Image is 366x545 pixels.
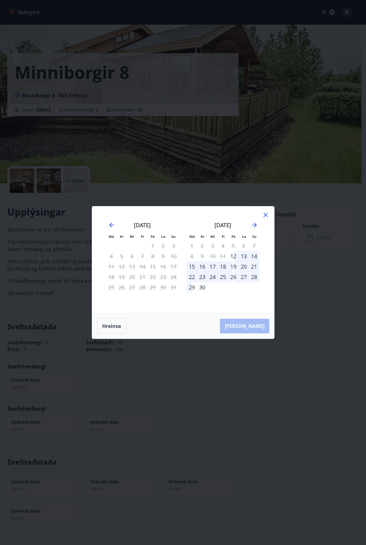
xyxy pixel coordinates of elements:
[207,261,218,272] td: miðvikudagur, 17. september 2025
[239,261,249,272] div: 20
[127,251,137,261] td: Not available. miðvikudagur, 6. ágúst 2025
[239,251,249,261] div: 13
[97,318,126,334] button: Hreinsa
[117,272,127,282] td: Not available. þriðjudagur, 19. ágúst 2025
[134,221,151,229] strong: [DATE]
[197,272,207,282] div: 23
[106,272,117,282] td: Not available. mánudagur, 18. ágúst 2025
[137,282,148,292] td: Not available. fimmtudagur, 28. ágúst 2025
[197,251,207,261] td: Not available. þriðjudagur, 9. september 2025
[148,272,158,282] td: Not available. föstudagur, 22. ágúst 2025
[106,261,117,272] td: Not available. mánudagur, 11. ágúst 2025
[158,272,168,282] td: Not available. laugardagur, 23. ágúst 2025
[137,251,148,261] td: Not available. fimmtudagur, 7. ágúst 2025
[252,234,257,239] small: Su
[207,241,218,251] td: Not available. miðvikudagur, 3. september 2025
[108,221,115,229] div: Move backward to switch to the previous month.
[228,272,239,282] td: föstudagur, 26. september 2025
[187,251,197,261] td: Not available. mánudagur, 8. september 2025
[222,234,225,239] small: Fi
[187,282,197,292] td: mánudagur, 29. september 2025
[158,282,168,292] td: Not available. laugardagur, 30. ágúst 2025
[218,272,228,282] div: 25
[251,221,258,229] div: Move forward to switch to the next month.
[228,251,239,261] td: föstudagur, 12. september 2025
[117,282,127,292] td: Not available. þriðjudagur, 26. ágúst 2025
[207,272,218,282] td: miðvikudagur, 24. september 2025
[168,272,179,282] td: Not available. sunnudagur, 24. ágúst 2025
[168,241,179,251] td: Not available. sunnudagur, 3. ágúst 2025
[137,272,148,282] td: Not available. fimmtudagur, 21. ágúst 2025
[249,251,259,261] div: 14
[187,261,197,272] div: 15
[158,241,168,251] td: Not available. laugardagur, 2. ágúst 2025
[130,234,134,239] small: Mi
[249,261,259,272] div: 21
[141,234,144,239] small: Fi
[218,261,228,272] td: fimmtudagur, 18. september 2025
[117,251,127,261] td: Not available. þriðjudagur, 5. ágúst 2025
[148,261,158,272] td: Not available. föstudagur, 15. ágúst 2025
[127,282,137,292] td: Not available. miðvikudagur, 27. ágúst 2025
[158,251,168,261] td: Not available. laugardagur, 9. ágúst 2025
[151,234,155,239] small: Fö
[228,272,239,282] div: 26
[168,251,179,261] td: Not available. sunnudagur, 10. ágúst 2025
[187,282,197,292] div: 29
[99,214,267,306] div: Calendar
[218,251,228,261] td: Not available. fimmtudagur, 11. september 2025
[168,282,179,292] td: Not available. sunnudagur, 31. ágúst 2025
[239,251,249,261] td: laugardagur, 13. september 2025
[197,282,207,292] div: 30
[137,261,148,272] td: Not available. fimmtudagur, 14. ágúst 2025
[207,272,218,282] div: 24
[214,221,231,229] strong: [DATE]
[249,261,259,272] td: sunnudagur, 21. september 2025
[120,234,124,239] small: Þr
[249,272,259,282] td: sunnudagur, 28. september 2025
[197,282,207,292] td: þriðjudagur, 30. september 2025
[249,272,259,282] div: 28
[218,272,228,282] td: fimmtudagur, 25. september 2025
[168,261,179,272] td: Not available. sunnudagur, 17. ágúst 2025
[210,234,215,239] small: Mi
[148,282,158,292] td: Not available. föstudagur, 29. ágúst 2025
[207,261,218,272] div: 17
[231,234,235,239] small: Fö
[187,272,197,282] td: mánudagur, 22. september 2025
[197,261,207,272] div: 16
[197,272,207,282] td: þriðjudagur, 23. september 2025
[106,251,117,261] td: Not available. mánudagur, 4. ágúst 2025
[197,261,207,272] td: þriðjudagur, 16. september 2025
[228,261,239,272] td: föstudagur, 19. september 2025
[201,234,204,239] small: Þr
[239,272,249,282] div: 27
[158,261,168,272] td: Not available. laugardagur, 16. ágúst 2025
[228,251,239,261] div: Aðeins innritun í boði
[228,241,239,251] td: Not available. föstudagur, 5. september 2025
[242,234,246,239] small: La
[249,241,259,251] td: Not available. sunnudagur, 7. september 2025
[117,261,127,272] td: Not available. þriðjudagur, 12. ágúst 2025
[127,272,137,282] td: Not available. miðvikudagur, 20. ágúst 2025
[207,251,218,261] td: Not available. miðvikudagur, 10. september 2025
[239,272,249,282] td: laugardagur, 27. september 2025
[171,234,176,239] small: Su
[189,234,195,239] small: Má
[187,261,197,272] td: mánudagur, 15. september 2025
[239,241,249,251] td: Not available. laugardagur, 6. september 2025
[187,272,197,282] div: 22
[218,261,228,272] div: 18
[127,261,137,272] td: Not available. miðvikudagur, 13. ágúst 2025
[106,282,117,292] td: Not available. mánudagur, 25. ágúst 2025
[109,234,114,239] small: Má
[197,241,207,251] td: Not available. þriðjudagur, 2. september 2025
[218,241,228,251] td: Not available. fimmtudagur, 4. september 2025
[249,251,259,261] td: sunnudagur, 14. september 2025
[239,261,249,272] td: laugardagur, 20. september 2025
[148,251,158,261] td: Not available. föstudagur, 8. ágúst 2025
[187,241,197,251] td: Not available. mánudagur, 1. september 2025
[228,261,239,272] div: 19
[161,234,165,239] small: La
[148,241,158,251] td: Not available. föstudagur, 1. ágúst 2025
